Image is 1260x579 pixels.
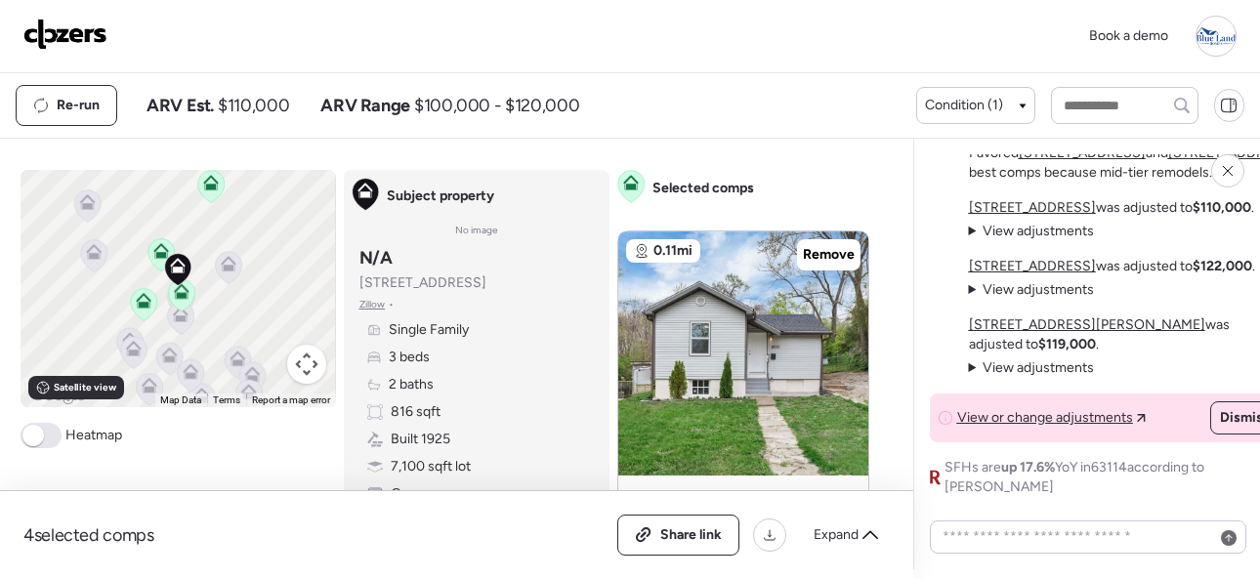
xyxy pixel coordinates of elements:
[54,380,116,395] span: Satellite view
[969,316,1205,333] a: [STREET_ADDRESS][PERSON_NAME]
[1193,258,1252,274] strong: $122,000
[389,297,394,312] span: •
[391,430,450,449] span: Built 1925
[389,375,434,394] span: 2 baths
[969,257,1255,276] p: was adjusted to .
[1001,459,1055,476] span: up 17.6%
[969,258,1096,274] a: [STREET_ADDRESS]
[213,394,240,405] a: Terms (opens in new tab)
[65,426,122,445] span: Heatmap
[983,223,1094,239] span: View adjustments
[969,280,1095,300] summary: View adjustments
[814,525,859,545] span: Expand
[652,179,754,198] span: Selected comps
[389,320,469,340] span: Single Family
[1193,199,1251,216] strong: $110,000
[414,94,579,117] span: $100,000 - $120,000
[660,525,722,545] span: Share link
[1089,27,1168,44] span: Book a demo
[983,359,1094,376] span: View adjustments
[389,348,430,367] span: 3 beds
[218,94,289,117] span: $110,000
[969,222,1095,241] summary: View adjustments
[252,394,330,405] a: Report a map error
[391,402,441,422] span: 816 sqft
[57,96,100,115] span: Re-run
[969,198,1254,218] p: was adjusted to .
[359,297,386,312] span: Zillow
[320,94,410,117] span: ARV Range
[25,382,90,407] a: Open this area in Google Maps (opens a new window)
[23,19,107,50] img: Logo
[391,484,436,504] span: Garage
[160,393,201,407] button: Map Data
[23,523,154,547] span: 4 selected comps
[391,457,471,476] span: 7,100 sqft lot
[653,241,693,261] span: 0.11mi
[983,281,1094,298] span: View adjustments
[25,382,90,407] img: Google
[803,245,855,265] span: Remove
[1038,336,1096,352] strong: $119,000
[287,345,326,384] button: Map camera controls
[359,246,393,269] h3: N/A
[969,199,1096,216] a: [STREET_ADDRESS]
[359,273,486,293] span: [STREET_ADDRESS]
[387,186,494,206] span: Subject property
[969,358,1095,378] summary: View adjustments
[957,408,1133,428] span: View or change adjustments
[925,96,1003,115] span: Condition (1)
[455,223,498,238] span: No image
[957,408,1146,428] a: View or change adjustments
[147,94,214,117] span: ARV Est.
